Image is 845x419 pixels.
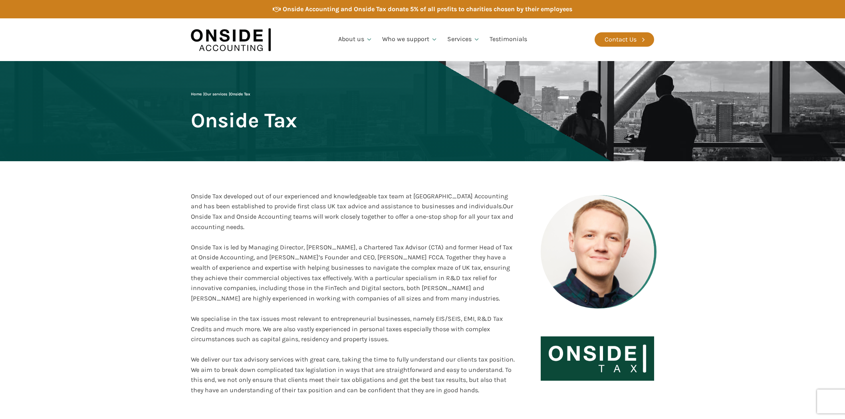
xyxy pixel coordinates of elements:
[191,191,515,232] div: Onside Tax developed out of our experienced and knowledgeable tax team at [GEOGRAPHIC_DATA] Accou...
[485,26,532,53] a: Testimonials
[377,26,442,53] a: Who we support
[204,92,227,97] a: Our services
[191,109,297,131] span: Onside Tax
[191,92,250,97] span: | |
[230,92,250,97] span: Onside Tax
[595,32,654,47] a: Contact Us
[191,92,202,97] a: Home
[605,34,637,45] div: Contact Us
[191,24,271,55] img: Onside Accounting
[442,26,485,53] a: Services
[191,202,513,230] span: Our Onside Tax and Onside Accounting teams will work closely together to offer a one-stop shop fo...
[283,4,572,14] div: Onside Accounting and Onside Tax donate 5% of all profits to charities chosen by their employees
[333,26,377,53] a: About us
[191,232,515,395] div: Onside Tax is led by Managing Director, [PERSON_NAME], a Chartered Tax Advisor (CTA) and former H...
